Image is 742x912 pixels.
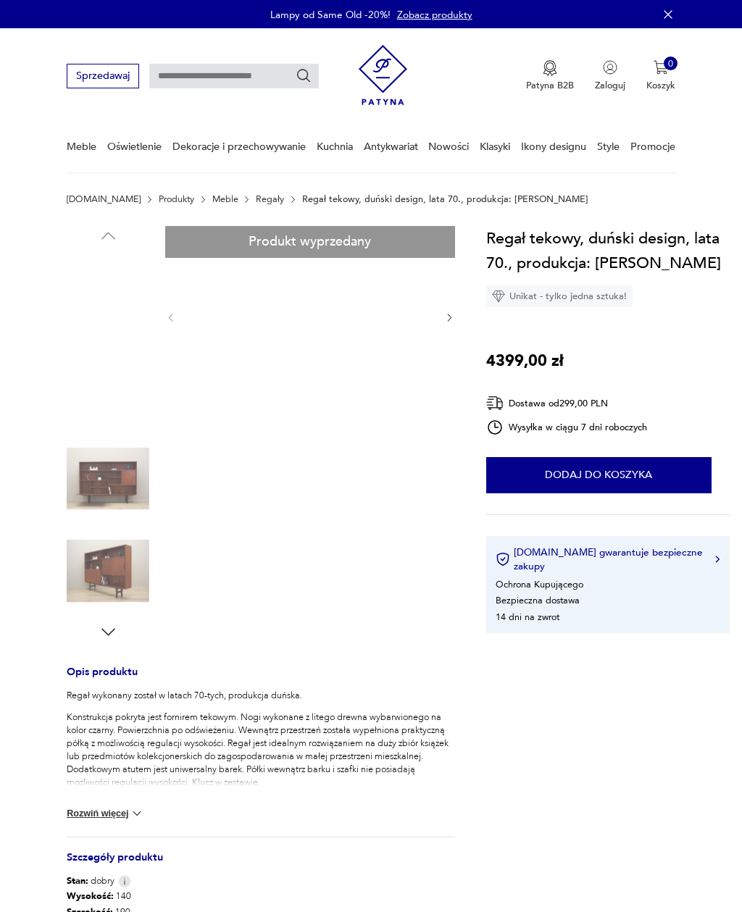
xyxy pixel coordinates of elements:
a: [DOMAIN_NAME] [67,194,141,204]
li: 14 dni na zwrot [496,611,559,624]
button: Sprzedawaj [67,64,138,88]
img: Ikona diamentu [492,290,505,303]
p: Zaloguj [595,79,625,92]
a: Antykwariat [364,122,418,172]
a: Oświetlenie [107,122,162,172]
a: Style [597,122,620,172]
p: 4399,00 zł [486,348,564,373]
a: Sprzedawaj [67,72,138,81]
button: Rozwiń więcej [67,806,144,821]
a: Ikona medaluPatyna B2B [526,60,574,92]
div: Wysyłka w ciągu 7 dni roboczych [486,419,647,436]
button: Zaloguj [595,60,625,92]
p: Konstrukcja pokryta jest fornirem tekowym. Nogi wykonane z litego drewna wybarwionego na kolor cz... [67,711,455,789]
h3: Opis produktu [67,668,455,690]
img: Ikona strzałki w prawo [715,556,720,563]
img: Zdjęcie produktu Regał tekowy, duński design, lata 70., produkcja: Dania [67,530,149,612]
b: Wysokość : [67,890,114,903]
li: Bezpieczna dostawa [496,594,580,607]
img: Ikona koszyka [654,60,668,75]
button: Patyna B2B [526,60,574,92]
a: Klasyki [480,122,510,172]
a: Ikony designu [521,122,586,172]
img: Ikonka użytkownika [603,60,617,75]
img: chevron down [130,806,144,821]
div: 0 [664,57,678,71]
p: Regał tekowy, duński design, lata 70., produkcja: [PERSON_NAME] [302,194,588,204]
a: Meble [67,122,96,172]
h3: Szczegóły produktu [67,853,455,875]
a: Produkty [159,194,194,204]
p: Regał wykonany został w latach 70-tych, produkcja duńska. [67,689,455,702]
a: Regały [256,194,284,204]
button: [DOMAIN_NAME] gwarantuje bezpieczne zakupy [496,545,720,573]
img: Zdjęcie produktu Regał tekowy, duński design, lata 70., produkcja: Dania [67,438,149,520]
p: 140 [67,887,455,904]
a: Promocje [630,122,675,172]
b: Stan: [67,874,88,887]
img: Ikona medalu [543,60,557,76]
a: Zobacz produkty [397,8,472,22]
img: Info icon [118,875,131,887]
h1: Regał tekowy, duński design, lata 70., produkcja: [PERSON_NAME] [486,226,730,275]
p: Koszyk [646,79,675,92]
div: Unikat - tylko jedna sztuka! [486,285,633,307]
a: Nowości [428,122,469,172]
a: Kuchnia [317,122,353,172]
img: Ikona dostawy [486,394,504,412]
img: Zdjęcie produktu Regał tekowy, duński design, lata 70., produkcja: Dania [67,345,149,427]
button: 0Koszyk [646,60,675,92]
a: Dekoracje i przechowywanie [172,122,306,172]
li: Ochrona Kupującego [496,578,583,591]
button: Dodaj do koszyka [486,457,712,493]
div: Produkt wyprzedany [165,226,455,258]
img: Zdjęcie produktu Regał tekowy, duński design, lata 70., produkcja: Dania [67,253,149,335]
img: Patyna - sklep z meblami i dekoracjami vintage [359,40,407,110]
img: Zdjęcie produktu Regał tekowy, duński design, lata 70., produkcja: Dania [189,226,431,407]
div: Dostawa od 299,00 PLN [486,394,647,412]
p: Patyna B2B [526,79,574,92]
a: Meble [212,194,238,204]
p: Lampy od Same Old -20%! [270,8,391,22]
img: Ikona certyfikatu [496,552,510,566]
span: dobry [67,874,114,887]
button: Szukaj [296,68,312,84]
